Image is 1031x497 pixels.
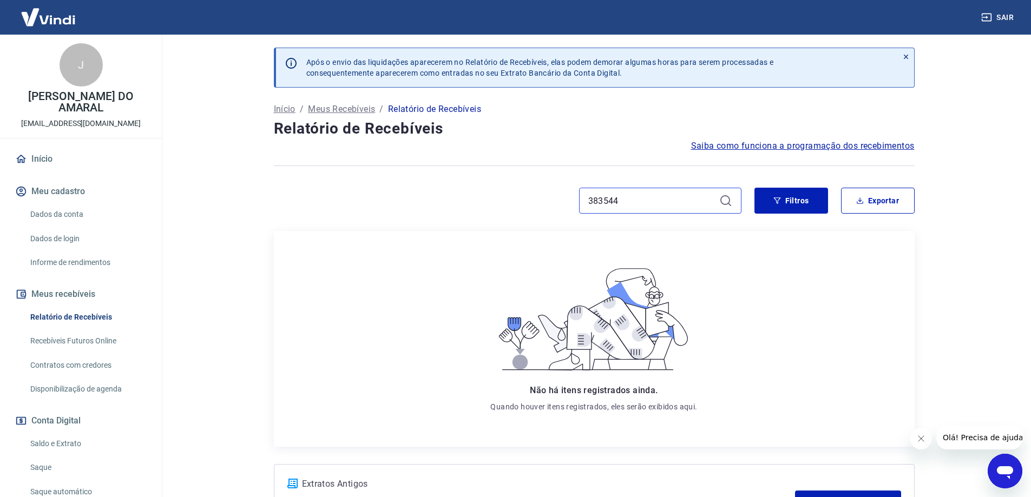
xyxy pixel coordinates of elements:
[26,228,149,250] a: Dados de login
[274,118,915,140] h4: Relatório de Recebíveis
[287,479,298,488] img: ícone
[26,306,149,328] a: Relatório de Recebíveis
[13,409,149,433] button: Conta Digital
[26,330,149,352] a: Recebíveis Futuros Online
[60,43,103,87] div: J
[26,251,149,274] a: Informe de rendimentos
[9,91,153,114] p: [PERSON_NAME] DO AMARAL
[274,103,295,116] a: Início
[691,140,915,153] a: Saiba como funciona a programação dos recebimentos
[306,57,774,78] p: Após o envio das liquidações aparecerem no Relatório de Recebíveis, elas podem demorar algumas ho...
[26,378,149,400] a: Disponibilização de agenda
[26,456,149,479] a: Saque
[308,103,375,116] a: Meus Recebíveis
[588,193,715,209] input: Busque pelo número do pedido
[979,8,1018,28] button: Sair
[530,385,658,395] span: Não há itens registrados ainda.
[841,188,915,214] button: Exportar
[26,354,149,376] a: Contratos com credores
[26,433,149,455] a: Saldo e Extrato
[6,8,91,16] span: Olá! Precisa de ajuda?
[21,118,141,129] p: [EMAIL_ADDRESS][DOMAIN_NAME]
[302,478,796,491] p: Extratos Antigos
[988,454,1022,488] iframe: Botão para abrir a janela de mensagens
[26,203,149,226] a: Dados da conta
[379,103,383,116] p: /
[490,401,697,412] p: Quando houver itens registrados, eles serão exibidos aqui.
[13,147,149,171] a: Início
[936,426,1022,449] iframe: Mensagem da empresa
[13,180,149,203] button: Meu cadastro
[754,188,828,214] button: Filtros
[910,428,932,449] iframe: Fechar mensagem
[388,103,481,116] p: Relatório de Recebíveis
[13,1,83,34] img: Vindi
[13,282,149,306] button: Meus recebíveis
[300,103,304,116] p: /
